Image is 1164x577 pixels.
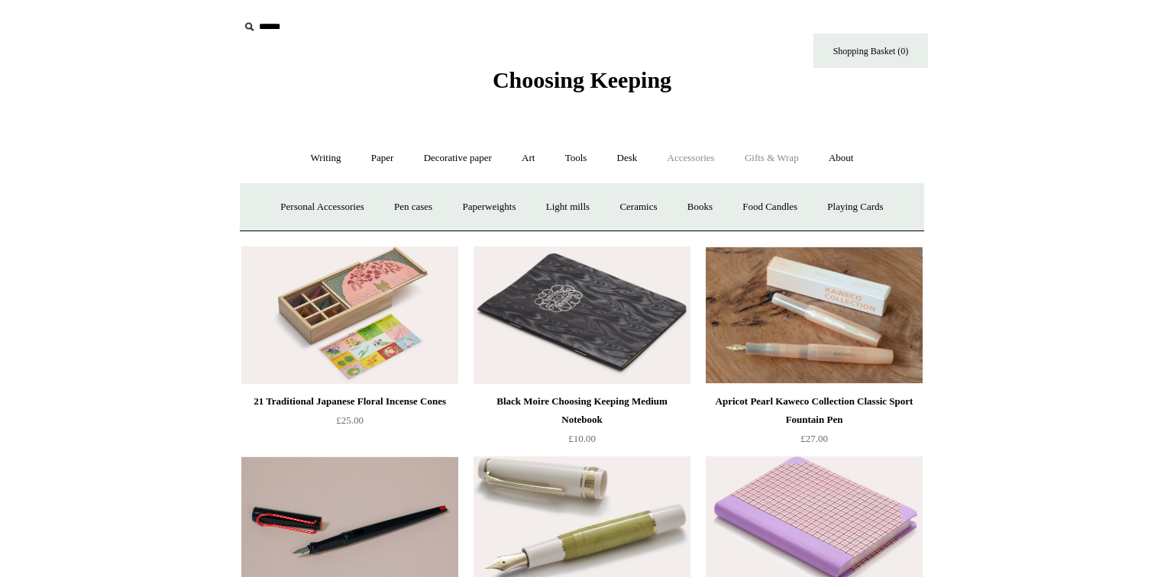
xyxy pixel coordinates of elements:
[493,79,671,90] a: Choosing Keeping
[710,392,919,429] div: Apricot Pearl Kaweco Collection Classic Sport Fountain Pen
[606,187,671,227] a: Ceramics
[551,138,601,179] a: Tools
[706,392,923,455] a: Apricot Pearl Kaweco Collection Classic Sport Fountain Pen £27.00
[241,247,458,384] img: 21 Traditional Japanese Floral Incense Cones
[815,138,868,179] a: About
[410,138,506,179] a: Decorative paper
[508,138,548,179] a: Art
[336,414,364,426] span: £25.00
[706,247,923,384] img: Apricot Pearl Kaweco Collection Classic Sport Fountain Pen
[448,187,529,227] a: Paperweights
[674,187,726,227] a: Books
[729,187,811,227] a: Food Candles
[241,247,458,384] a: 21 Traditional Japanese Floral Incense Cones 21 Traditional Japanese Floral Incense Cones
[493,67,671,92] span: Choosing Keeping
[267,187,377,227] a: Personal Accessories
[568,433,596,444] span: £10.00
[706,247,923,384] a: Apricot Pearl Kaweco Collection Classic Sport Fountain Pen Apricot Pearl Kaweco Collection Classi...
[800,433,828,444] span: £27.00
[477,392,687,429] div: Black Moire Choosing Keeping Medium Notebook
[813,187,897,227] a: Playing Cards
[603,138,652,179] a: Desk
[532,187,603,227] a: Light mills
[813,34,928,68] a: Shopping Basket (0)
[245,392,454,411] div: 21 Traditional Japanese Floral Incense Cones
[654,138,729,179] a: Accessories
[357,138,408,179] a: Paper
[474,392,690,455] a: Black Moire Choosing Keeping Medium Notebook £10.00
[297,138,355,179] a: Writing
[474,247,690,384] img: Black Moire Choosing Keeping Medium Notebook
[241,392,458,455] a: 21 Traditional Japanese Floral Incense Cones £25.00
[380,187,446,227] a: Pen cases
[731,138,813,179] a: Gifts & Wrap
[474,247,690,384] a: Black Moire Choosing Keeping Medium Notebook Black Moire Choosing Keeping Medium Notebook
